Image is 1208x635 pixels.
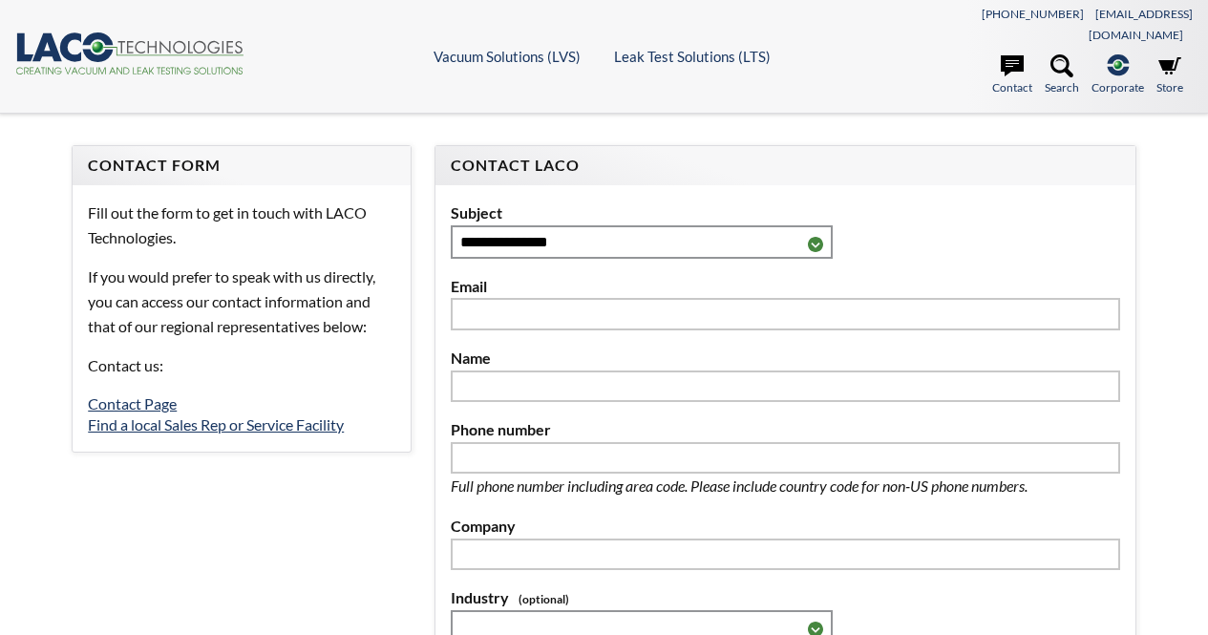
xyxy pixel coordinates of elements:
[451,417,1120,442] label: Phone number
[451,474,1091,498] p: Full phone number including area code. Please include country code for non-US phone numbers.
[88,156,394,176] h4: Contact Form
[451,156,1120,176] h4: Contact LACO
[451,274,1120,299] label: Email
[88,265,394,338] p: If you would prefer to speak with us directly, you can access our contact information and that of...
[88,394,177,413] a: Contact Page
[451,201,1120,225] label: Subject
[1045,54,1079,96] a: Search
[88,353,394,378] p: Contact us:
[982,7,1084,21] a: [PHONE_NUMBER]
[1091,78,1144,96] span: Corporate
[992,54,1032,96] a: Contact
[88,201,394,249] p: Fill out the form to get in touch with LACO Technologies.
[88,415,344,434] a: Find a local Sales Rep or Service Facility
[451,514,1120,539] label: Company
[1089,7,1193,42] a: [EMAIL_ADDRESS][DOMAIN_NAME]
[451,346,1120,370] label: Name
[434,48,581,65] a: Vacuum Solutions (LVS)
[1156,54,1183,96] a: Store
[614,48,771,65] a: Leak Test Solutions (LTS)
[451,585,1120,610] label: Industry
